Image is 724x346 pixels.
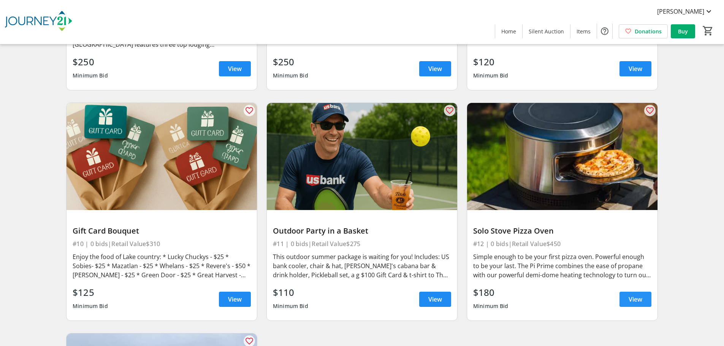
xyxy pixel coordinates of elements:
[73,226,251,235] div: Gift Card Bouquet
[523,24,570,38] a: Silent Auction
[273,299,308,313] div: Minimum Bid
[651,5,719,17] button: [PERSON_NAME]
[473,239,651,249] div: #12 | 0 bids | Retail Value $450
[473,55,509,69] div: $120
[219,61,251,76] a: View
[273,55,308,69] div: $250
[501,27,516,35] span: Home
[67,103,257,210] img: Gift Card Bouquet
[419,61,451,76] a: View
[273,239,451,249] div: #11 | 0 bids | Retail Value $275
[570,24,597,38] a: Items
[473,252,651,280] div: Simple enough to be your first pizza oven. Powerful enough to be your last. The Pi Prime combines...
[228,295,242,304] span: View
[597,24,612,39] button: Help
[219,292,251,307] a: View
[619,24,668,38] a: Donations
[473,69,509,82] div: Minimum Bid
[73,286,108,299] div: $125
[619,292,651,307] a: View
[428,64,442,73] span: View
[73,55,108,69] div: $250
[473,299,509,313] div: Minimum Bid
[273,252,451,280] div: This outdoor summer package is waiting for you! Includes: US bank cooler, chair & hat, [PERSON_NA...
[678,27,688,35] span: Buy
[671,24,695,38] a: Buy
[267,103,457,210] img: Outdoor Party in a Basket
[495,24,522,38] a: Home
[245,106,254,115] mat-icon: favorite_outline
[529,27,564,35] span: Silent Auction
[428,295,442,304] span: View
[273,69,308,82] div: Minimum Bid
[629,295,642,304] span: View
[619,61,651,76] a: View
[473,286,509,299] div: $180
[228,64,242,73] span: View
[635,27,662,35] span: Donations
[701,24,715,38] button: Cart
[245,337,254,346] mat-icon: favorite_outline
[473,226,651,235] div: Solo Stove Pizza Oven
[73,239,251,249] div: #10 | 0 bids | Retail Value $310
[467,103,657,210] img: Solo Stove Pizza Oven
[73,69,108,82] div: Minimum Bid
[273,226,451,235] div: Outdoor Party in a Basket
[73,299,108,313] div: Minimum Bid
[5,3,72,41] img: Journey21's Logo
[577,27,591,35] span: Items
[273,286,308,299] div: $110
[419,292,451,307] a: View
[657,7,704,16] span: [PERSON_NAME]
[445,106,454,115] mat-icon: favorite_outline
[645,106,654,115] mat-icon: favorite_outline
[629,64,642,73] span: View
[73,252,251,280] div: Enjoy the food of Lake country: * Lucky Chuckys - $25 * Sobies- $25 * Mazatlan - $25 * Whelans - ...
